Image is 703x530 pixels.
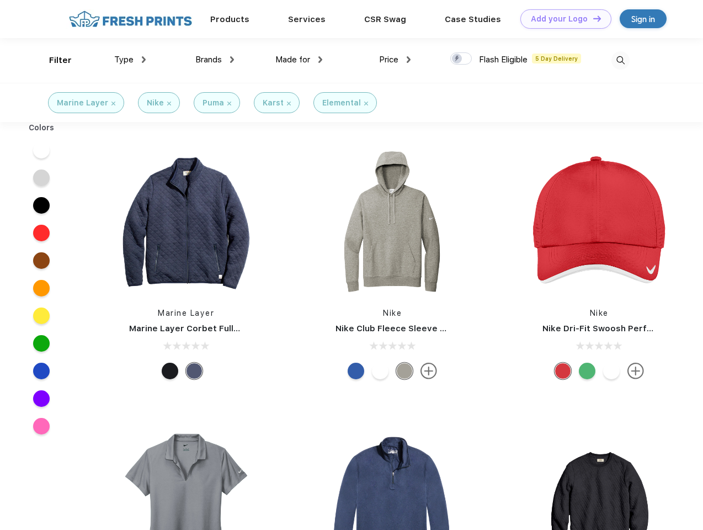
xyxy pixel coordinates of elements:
div: Filter [49,54,72,67]
a: Nike Dri-Fit Swoosh Perforated Cap [542,324,695,333]
span: Type [114,55,134,65]
div: Navy [186,363,203,379]
div: Karst [263,97,284,109]
div: Puma [203,97,224,109]
a: Sign in [620,9,667,28]
a: Nike [383,309,402,317]
a: Nike Club Fleece Sleeve Swoosh Pullover Hoodie [335,324,542,333]
div: White [372,363,388,379]
div: Colors [20,122,63,134]
img: dropdown.png [230,56,234,63]
a: Services [288,14,326,24]
div: Sign in [631,13,655,25]
a: Marine Layer Corbet Full-Zip Jacket [129,324,282,333]
img: filter_cancel.svg [287,102,291,105]
img: DT [593,15,601,22]
div: Black [162,363,178,379]
div: White [603,363,620,379]
a: Marine Layer [158,309,214,317]
a: CSR Swag [364,14,406,24]
span: Brands [195,55,222,65]
span: Made for [275,55,310,65]
span: Flash Eligible [479,55,528,65]
div: Nike [147,97,164,109]
img: dropdown.png [407,56,411,63]
div: University Red [555,363,571,379]
img: filter_cancel.svg [364,102,368,105]
div: Add your Logo [531,14,588,24]
div: Elemental [322,97,361,109]
span: 5 Day Delivery [532,54,581,63]
img: desktop_search.svg [611,51,630,70]
div: Lucky Green [579,363,595,379]
img: filter_cancel.svg [167,102,171,105]
span: Price [379,55,398,65]
div: Dark Grey Heather [396,363,413,379]
img: dropdown.png [142,56,146,63]
div: Game Royal [348,363,364,379]
a: Products [210,14,249,24]
img: filter_cancel.svg [111,102,115,105]
div: Marine Layer [57,97,108,109]
img: func=resize&h=266 [319,150,466,296]
img: func=resize&h=266 [526,150,673,296]
img: func=resize&h=266 [113,150,259,296]
img: more.svg [627,363,644,379]
img: more.svg [420,363,437,379]
img: dropdown.png [318,56,322,63]
img: fo%20logo%202.webp [66,9,195,29]
a: Nike [590,309,609,317]
img: filter_cancel.svg [227,102,231,105]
